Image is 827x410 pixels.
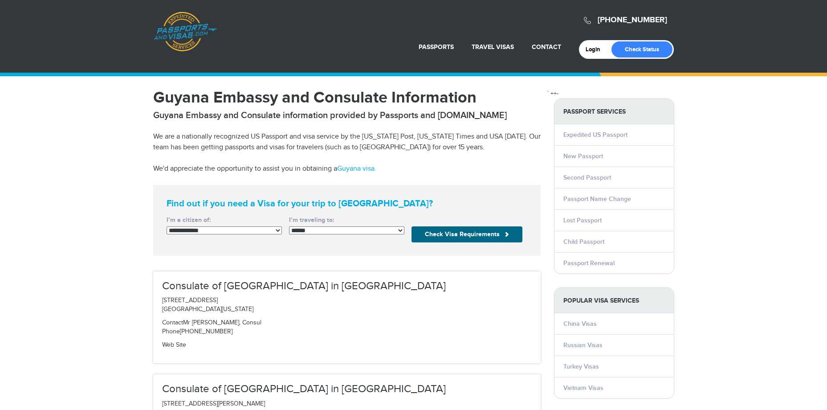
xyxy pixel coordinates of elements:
a: Guyana visa. [337,164,376,173]
p: [STREET_ADDRESS] [GEOGRAPHIC_DATA][US_STATE] [162,296,532,314]
a: Child Passport [563,238,604,246]
a: Turkey Visas [563,363,599,370]
span: Contact [162,319,183,326]
a: Passports & [DOMAIN_NAME] [154,12,217,52]
p: Mr [PERSON_NAME], Consul [PHONE_NUMBER] [162,319,532,336]
a: Second Passport [563,174,611,181]
a: Passport Name Change [563,195,631,203]
a: Expedited US Passport [563,131,627,139]
a: Contact [532,43,561,51]
a: Login [586,46,607,53]
label: I’m traveling to: [289,216,404,225]
p: We'd appreciate the opportunity to assist you in obtaining a [153,164,541,174]
strong: Find out if you need a Visa for your trip to [GEOGRAPHIC_DATA]? [167,198,527,209]
h3: Consulate of [GEOGRAPHIC_DATA] in [GEOGRAPHIC_DATA] [162,383,532,395]
a: Vietnam Visas [563,384,603,392]
a: Travel Visas [472,43,514,51]
a: New Passport [563,152,603,160]
a: China Visas [563,320,597,328]
a: Check Status [611,41,672,57]
h1: Guyana Embassy and Consulate Information [153,90,541,106]
a: Lost Passport [563,217,602,224]
strong: PASSPORT SERVICES [554,99,674,124]
p: We are a nationally recognized US Passport and visa service by the [US_STATE] Post, [US_STATE] Ti... [153,131,541,153]
a: Web Site [162,341,186,348]
a: Russian Visas [563,341,603,349]
strong: Popular Visa Services [554,288,674,313]
a: [PHONE_NUMBER] [598,15,667,25]
a: Passports [419,43,454,51]
span: Phone [162,328,180,335]
h2: Guyana Embassy and Consulate information provided by Passports and [DOMAIN_NAME] [153,110,541,121]
label: I’m a citizen of: [167,216,282,225]
a: Passport Renewal [563,259,615,267]
h3: Consulate of [GEOGRAPHIC_DATA] in [GEOGRAPHIC_DATA] [162,280,532,292]
button: Check Visa Requirements [411,226,522,242]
